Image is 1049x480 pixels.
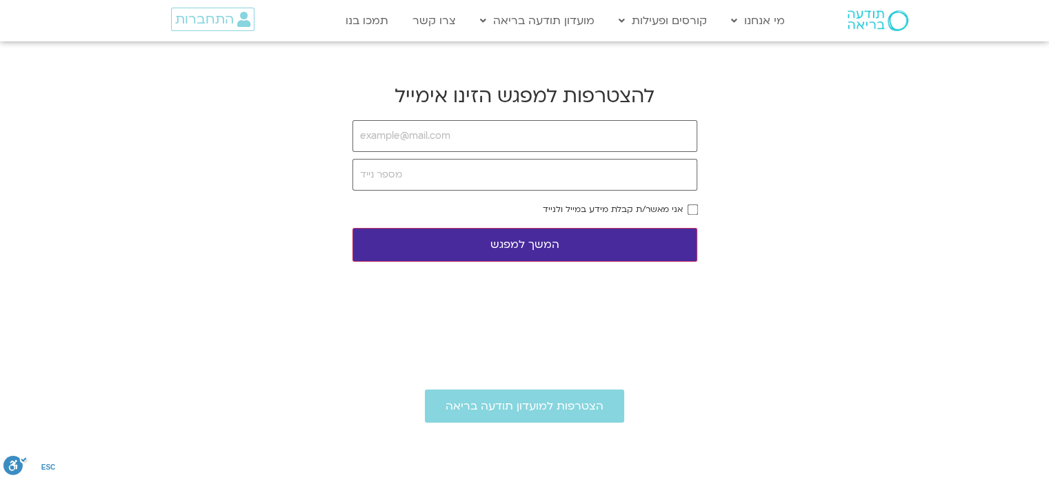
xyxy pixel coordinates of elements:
[543,204,683,214] label: אני מאשר/ת קבלת מידע במייל ולנייד
[352,83,697,109] h2: להצטרפות למפגש הזינו אימייל
[175,12,234,27] span: התחברות
[352,120,697,152] input: example@mail.com
[612,8,714,34] a: קורסים ופעילות
[406,8,463,34] a: צרו קשר
[848,10,908,31] img: תודעה בריאה
[425,390,624,423] a: הצטרפות למועדון תודעה בריאה
[724,8,792,34] a: מי אנחנו
[352,228,697,262] button: המשך למפגש
[171,8,254,31] a: התחברות
[446,400,603,412] span: הצטרפות למועדון תודעה בריאה
[473,8,601,34] a: מועדון תודעה בריאה
[339,8,395,34] a: תמכו בנו
[352,159,697,191] input: מספר נייד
